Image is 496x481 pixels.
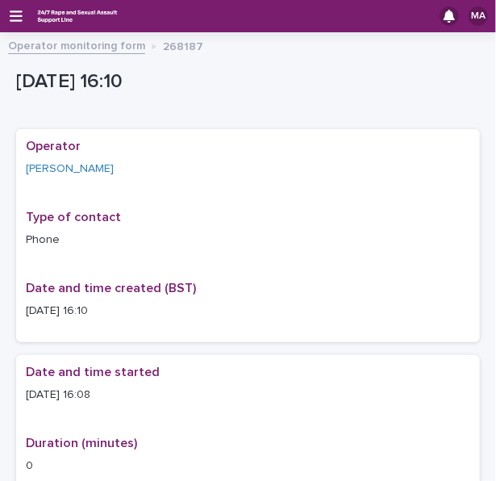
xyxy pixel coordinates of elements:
[26,211,121,224] span: Type of contact
[26,282,196,295] span: Date and time created (BST)
[26,387,470,404] p: [DATE] 16:08
[26,161,114,178] a: [PERSON_NAME]
[35,6,119,27] img: rhQMoQhaT3yELyF149Cw
[469,6,488,26] div: MA
[8,36,145,54] a: Operator monitoring form
[26,140,81,153] span: Operator
[16,70,473,94] p: [DATE] 16:10
[26,437,137,450] span: Duration (minutes)
[26,366,160,379] span: Date and time started
[26,303,470,320] p: [DATE] 16:10
[163,36,203,54] p: 268187
[26,232,470,249] p: Phone
[26,458,470,475] p: 0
